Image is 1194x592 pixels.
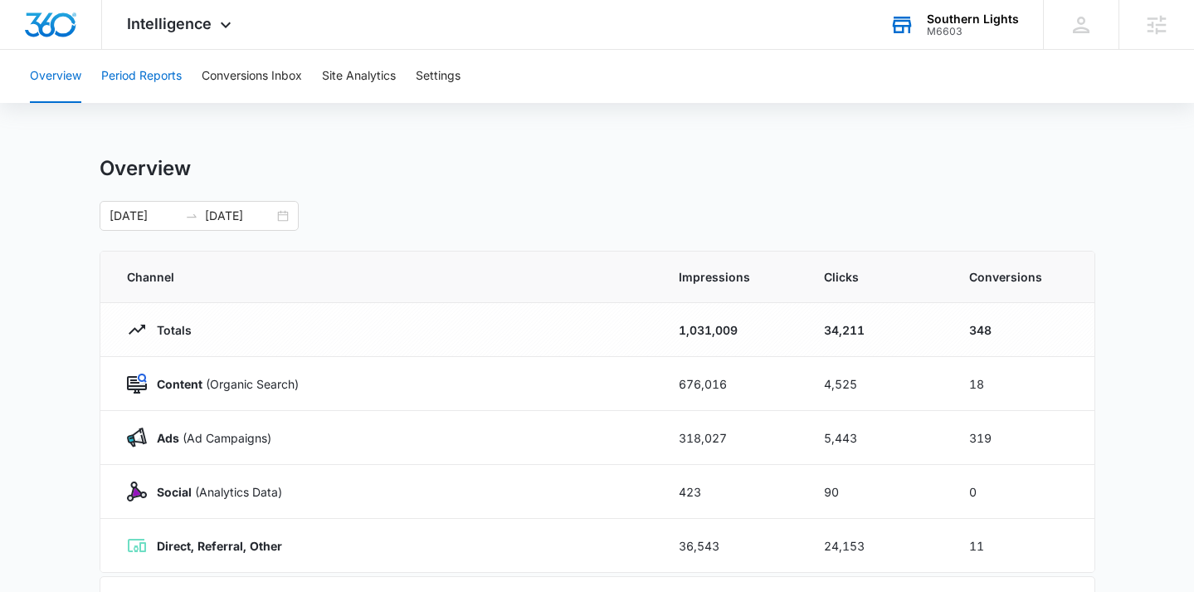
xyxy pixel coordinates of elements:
[110,207,178,225] input: Start date
[949,357,1094,411] td: 18
[127,482,147,501] img: Social
[101,50,182,103] button: Period Reports
[147,483,282,501] p: (Analytics Data)
[157,539,282,553] strong: Direct, Referral, Other
[804,303,949,357] td: 34,211
[659,303,804,357] td: 1,031,009
[824,268,929,286] span: Clicks
[322,50,396,103] button: Site Analytics
[659,357,804,411] td: 676,016
[127,374,147,394] img: Content
[927,12,1019,26] div: account name
[659,411,804,465] td: 318,027
[927,26,1019,37] div: account id
[804,357,949,411] td: 4,525
[127,428,147,448] img: Ads
[659,519,804,573] td: 36,543
[804,519,949,573] td: 24,153
[804,411,949,465] td: 5,443
[147,429,271,447] p: (Ad Campaigns)
[30,50,81,103] button: Overview
[949,465,1094,519] td: 0
[949,411,1094,465] td: 319
[127,268,639,286] span: Channel
[127,15,212,32] span: Intelligence
[804,465,949,519] td: 90
[205,207,274,225] input: End date
[100,156,191,181] h1: Overview
[202,50,302,103] button: Conversions Inbox
[147,321,192,339] p: Totals
[147,375,299,393] p: (Organic Search)
[185,209,198,223] span: to
[659,465,804,519] td: 423
[949,303,1094,357] td: 348
[416,50,461,103] button: Settings
[679,268,784,286] span: Impressions
[157,431,179,445] strong: Ads
[185,209,198,223] span: swap-right
[157,485,192,499] strong: Social
[949,519,1094,573] td: 11
[969,268,1068,286] span: Conversions
[157,377,202,391] strong: Content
